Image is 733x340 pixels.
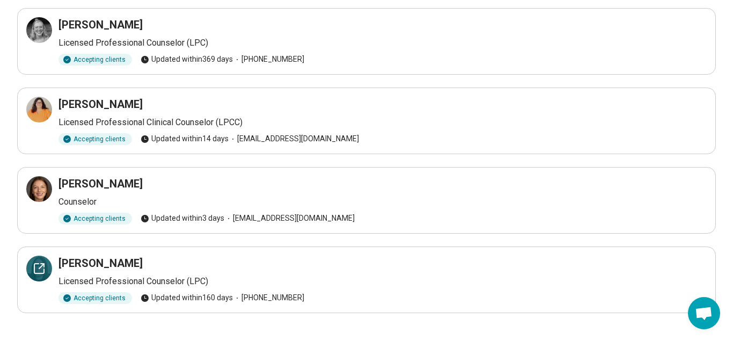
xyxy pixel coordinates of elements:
[224,213,355,224] span: [EMAIL_ADDRESS][DOMAIN_NAME]
[58,133,132,145] div: Accepting clients
[58,116,707,129] p: Licensed Professional Clinical Counselor (LPCC)
[141,133,229,144] span: Updated within 14 days
[141,292,233,303] span: Updated within 160 days
[229,133,359,144] span: [EMAIL_ADDRESS][DOMAIN_NAME]
[58,196,707,208] p: Counselor
[58,213,132,225] div: Accepting clients
[58,17,143,32] h3: [PERSON_NAME]
[58,256,143,271] h3: [PERSON_NAME]
[58,292,132,304] div: Accepting clients
[688,297,720,329] div: Open chat
[58,97,143,112] h3: [PERSON_NAME]
[58,37,707,49] p: Licensed Professional Counselor (LPC)
[233,292,304,303] span: [PHONE_NUMBER]
[58,176,143,191] h3: [PERSON_NAME]
[141,54,233,65] span: Updated within 369 days
[58,275,707,288] p: Licensed Professional Counselor (LPC)
[58,54,132,66] div: Accepting clients
[141,213,224,224] span: Updated within 3 days
[233,54,304,65] span: [PHONE_NUMBER]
